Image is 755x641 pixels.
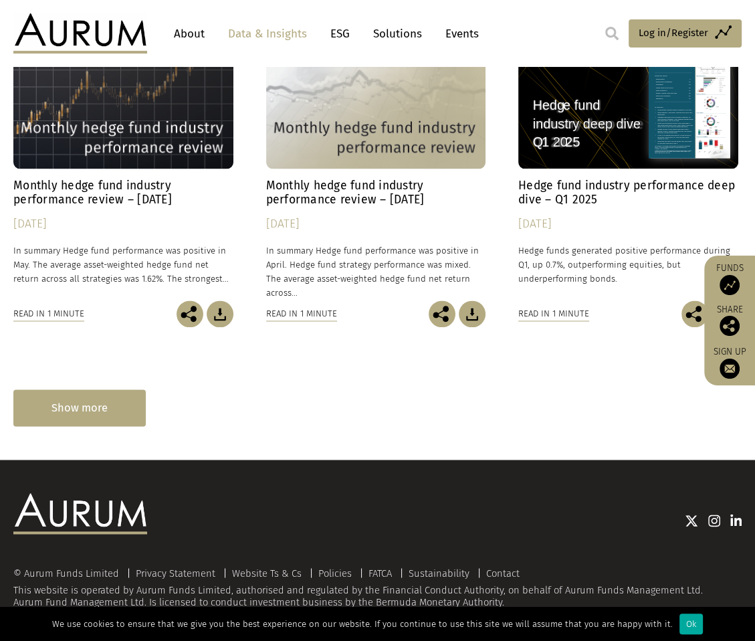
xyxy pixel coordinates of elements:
[629,19,742,48] a: Log in/Register
[177,300,203,327] img: Share this post
[459,300,486,327] img: Download Article
[366,21,429,46] a: Solutions
[136,567,215,579] a: Privacy Statement
[711,346,748,379] a: Sign up
[720,275,740,295] img: Access Funds
[518,31,738,300] a: Hedge Fund Data Hedge fund industry performance deep dive – Q1 2025 [DATE] Hedge funds generated ...
[13,13,147,54] img: Aurum
[429,300,455,327] img: Share this post
[266,31,486,300] a: Hedge Fund Data Monthly hedge fund industry performance review – [DATE] [DATE] In summary Hedge f...
[605,27,619,40] img: search.svg
[711,262,748,295] a: Funds
[221,21,314,46] a: Data & Insights
[486,567,520,579] a: Contact
[368,567,392,579] a: FATCA
[13,31,233,300] a: Hedge Fund Data Monthly hedge fund industry performance review – [DATE] [DATE] In summary Hedge f...
[730,514,742,527] img: Linkedin icon
[518,215,738,234] div: [DATE]
[13,389,146,426] div: Show more
[318,567,352,579] a: Policies
[13,179,233,207] h4: Monthly hedge fund industry performance review – [DATE]
[679,614,703,634] div: Ok
[13,567,742,608] div: This website is operated by Aurum Funds Limited, authorised and regulated by the Financial Conduc...
[685,514,698,527] img: Twitter icon
[266,306,337,321] div: Read in 1 minute
[13,215,233,234] div: [DATE]
[13,568,126,578] div: © Aurum Funds Limited
[518,306,589,321] div: Read in 1 minute
[518,244,738,286] p: Hedge funds generated positive performance during Q1, up 0.7%, outperforming equities, but underp...
[439,21,479,46] a: Events
[266,244,486,300] p: In summary Hedge fund performance was positive in April. Hedge fund strategy performance was mixe...
[681,300,708,327] img: Share this post
[324,21,356,46] a: ESG
[409,567,469,579] a: Sustainability
[266,179,486,207] h4: Monthly hedge fund industry performance review – [DATE]
[13,306,84,321] div: Read in 1 minute
[13,244,233,286] p: In summary Hedge fund performance was positive in May. The average asset-weighted hedge fund net ...
[708,514,720,527] img: Instagram icon
[266,215,486,234] div: [DATE]
[232,567,302,579] a: Website Ts & Cs
[167,21,211,46] a: About
[720,316,740,336] img: Share this post
[207,300,233,327] img: Download Article
[518,179,738,207] h4: Hedge fund industry performance deep dive – Q1 2025
[711,305,748,336] div: Share
[639,25,708,41] span: Log in/Register
[720,359,740,379] img: Sign up to our newsletter
[13,493,147,533] img: Aurum Logo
